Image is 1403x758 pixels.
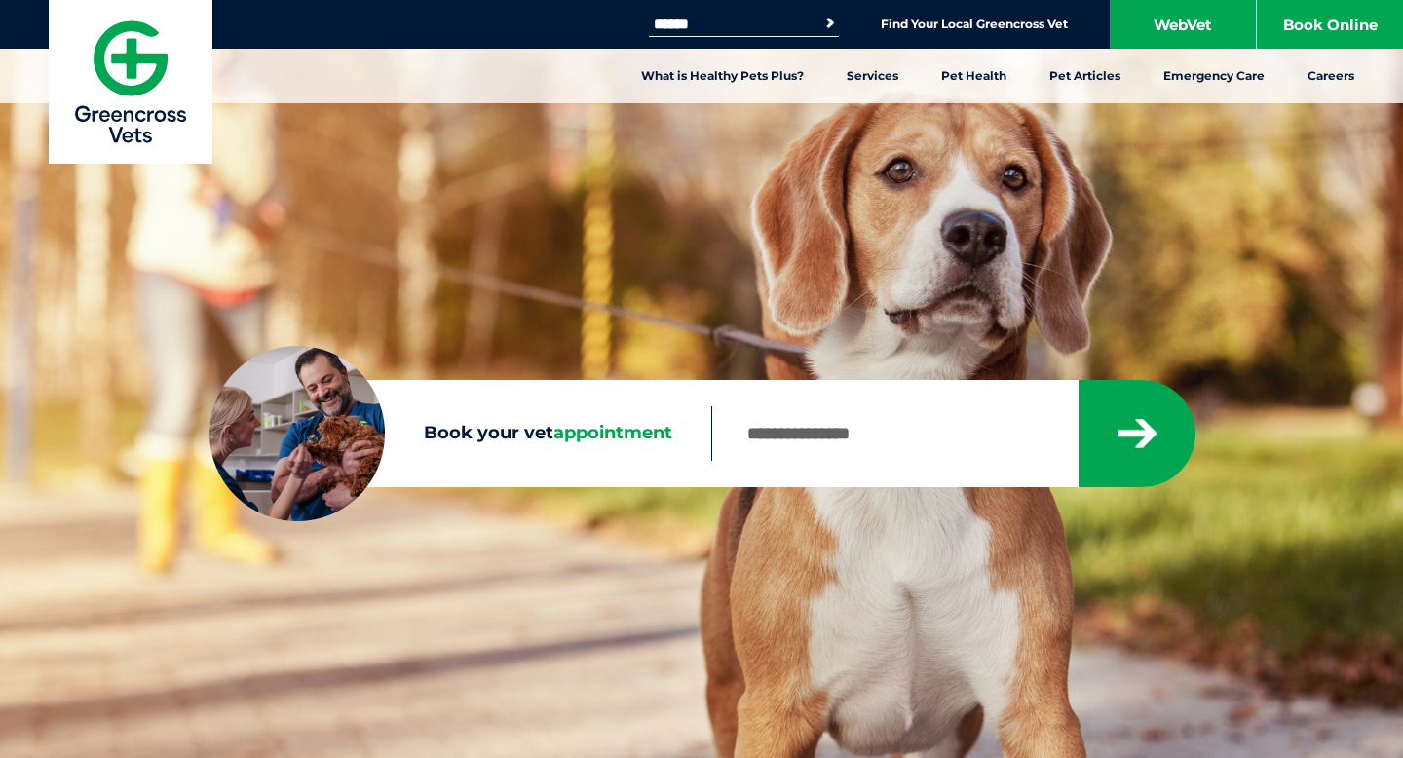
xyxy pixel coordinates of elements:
a: Careers [1286,49,1376,103]
a: What is Healthy Pets Plus? [620,49,825,103]
a: Services [825,49,920,103]
a: Emergency Care [1142,49,1286,103]
a: Find Your Local Greencross Vet [881,17,1068,32]
span: appointment [553,422,672,443]
button: Search [820,14,840,33]
a: Pet Articles [1028,49,1142,103]
label: Book your vet [209,419,711,448]
a: Pet Health [920,49,1028,103]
